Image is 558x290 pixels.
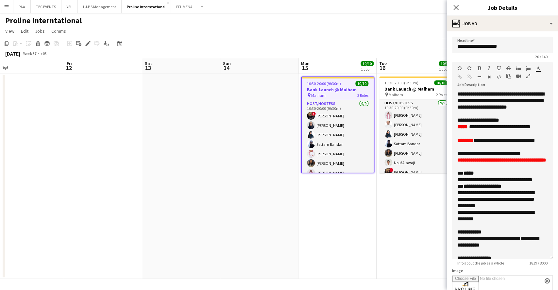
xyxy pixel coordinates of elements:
span: 2 Roles [357,93,368,98]
span: 2 Roles [436,92,447,97]
span: Malham [311,93,326,98]
span: Info about the job as a whole [452,261,509,265]
a: Comms [49,27,69,35]
span: Edit [21,28,28,34]
a: Edit [18,27,31,35]
span: Jobs [35,28,45,34]
span: Malham [389,92,403,97]
span: 13 [144,64,152,72]
span: 10/10 [355,81,368,86]
button: RAA [13,0,31,13]
button: L.I.P.S Management [78,0,122,13]
h3: Bank Launch @ Malham [379,86,452,92]
app-card-role: Host/Hostess9/910:30-20:00 (9h30m)[PERSON_NAME][PERSON_NAME][PERSON_NAME]Sattam Bandar[PERSON_NAM... [379,99,452,197]
app-card-role: Host/Hostess9/910:30-20:00 (9h30m)![PERSON_NAME][PERSON_NAME][PERSON_NAME]Sattam Bandar[PERSON_NA... [302,100,374,198]
span: Comms [51,28,66,34]
button: Ordered List [526,66,531,71]
span: 14 [222,64,231,72]
app-job-card: 10:30-20:00 (9h30m)10/10Bank Launch @ Malham Malham2 RolesHost/Hostess9/910:30-20:00 (9h30m)[PERS... [379,77,452,173]
div: +03 [41,51,47,56]
span: Mon [301,60,310,66]
button: Bold [477,66,482,71]
span: 10:30-20:00 (9h30m) [307,81,341,86]
h1: Proline Interntational [5,16,82,26]
button: Undo [457,66,462,71]
span: 12 [66,64,72,72]
span: Tue [379,60,387,66]
span: 10/10 [439,61,452,66]
button: Text Color [536,66,540,71]
button: HTML Code [497,74,501,79]
button: Underline [497,66,501,71]
button: YSL [61,0,78,13]
span: 15 [300,64,310,72]
span: ! [389,168,393,172]
span: 16 [378,64,387,72]
h3: Job Details [447,3,558,12]
span: 10/10 [361,61,374,66]
button: Clear Formatting [487,74,491,79]
span: 10/10 [434,80,447,85]
div: [DATE] [5,50,20,57]
button: Fullscreen [526,74,531,79]
div: Job Ad [447,16,558,31]
span: View [5,28,14,34]
button: TEC EVENTS [31,0,61,13]
button: Redo [467,66,472,71]
button: Paste as plain text [506,74,511,79]
app-job-card: 10:30-20:00 (9h30m)10/10Bank Launch @ Malham Malham2 RolesHost/Hostess9/910:30-20:00 (9h30m)![PER... [301,77,374,173]
div: 1 Job [439,67,451,72]
span: ! [312,112,316,116]
a: View [3,27,17,35]
button: Insert video [516,74,521,79]
span: Sat [145,60,152,66]
span: 20 / 140 [530,54,553,59]
button: Strikethrough [506,66,511,71]
div: 1 Job [361,67,373,72]
button: Horizontal Line [477,74,482,79]
span: 1819 / 8000 [524,261,553,265]
button: Unordered List [516,66,521,71]
span: 10:30-20:00 (9h30m) [384,80,418,85]
span: Week 37 [22,51,38,56]
span: Sun [223,60,231,66]
button: Proline Interntational [122,0,171,13]
a: Jobs [32,27,47,35]
h3: Bank Launch @ Malham [302,87,374,93]
button: PFL MENA [171,0,198,13]
button: Italic [487,66,491,71]
span: Fri [67,60,72,66]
